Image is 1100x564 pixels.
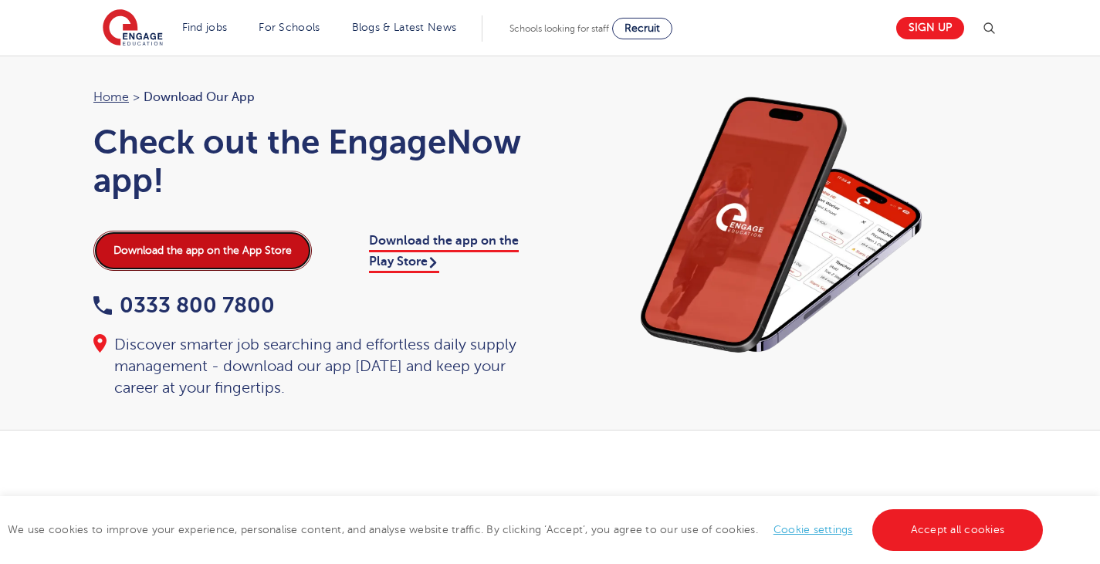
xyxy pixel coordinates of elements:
[509,23,609,34] span: Schools looking for staff
[93,123,535,200] h1: Check out the EngageNow app!
[773,524,853,535] a: Cookie settings
[872,509,1044,551] a: Accept all cookies
[352,22,457,33] a: Blogs & Latest News
[8,524,1047,535] span: We use cookies to improve your experience, personalise content, and analyse website traffic. By c...
[93,87,535,107] nav: breadcrumb
[93,293,275,317] a: 0333 800 7800
[369,234,519,272] a: Download the app on the Play Store
[93,90,129,104] a: Home
[103,9,163,48] img: Engage Education
[93,334,535,399] div: Discover smarter job searching and effortless daily supply management - download our app [DATE] a...
[182,22,228,33] a: Find jobs
[133,90,140,104] span: >
[144,87,255,107] span: Download our app
[612,18,672,39] a: Recruit
[896,17,964,39] a: Sign up
[259,22,320,33] a: For Schools
[93,231,312,271] a: Download the app on the App Store
[624,22,660,34] span: Recruit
